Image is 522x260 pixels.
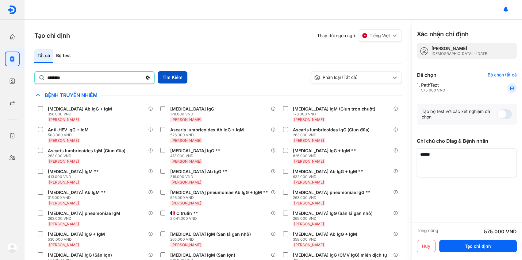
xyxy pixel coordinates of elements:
div: [MEDICAL_DATA] pneumoniae IgG ** [293,190,370,195]
span: [PERSON_NAME] [49,138,79,143]
div: [MEDICAL_DATA] Ab IgG + IgM [293,231,357,237]
div: PathTezt [421,82,445,93]
span: [PERSON_NAME] [49,117,79,122]
span: [PERSON_NAME] [294,243,324,247]
span: [PERSON_NAME] [49,180,79,184]
div: 1. [417,82,492,93]
div: 530.000 VND [48,237,107,242]
div: Tổng cộng [417,228,438,235]
span: [PERSON_NAME] [49,222,79,226]
div: 265.000 VND [170,237,253,242]
div: 265.000 VND [293,216,375,221]
div: 632.000 VND [293,174,366,179]
div: 263.000 VND [293,133,372,138]
div: [MEDICAL_DATA] IgG (Sán lá gan nhỏ) [293,211,373,216]
div: 356.000 VND [48,112,114,117]
div: 316.000 VND [170,174,230,179]
div: Anti-HEV IgG + IgM [48,127,89,133]
div: Tất cả [34,49,53,63]
div: Ascaris lumbricoides IgG (Giun đũa) [293,127,370,133]
span: [PERSON_NAME] [171,117,201,122]
span: [PERSON_NAME] [171,201,201,205]
div: Tạo bộ test với các xét nghiệm đã chọn [422,109,497,120]
div: [MEDICAL_DATA] Ab IgG + IgM ** [293,169,363,174]
div: [MEDICAL_DATA] IgG ** [170,148,220,153]
span: [PERSON_NAME] [49,243,79,247]
div: Bỏ chọn tất cả [488,72,517,78]
div: Thay đổi ngôn ngữ: [317,29,402,42]
span: [PERSON_NAME] [171,159,201,164]
div: [PERSON_NAME] [432,46,488,51]
div: Ghi chú cho Diag & Bệnh nhân [417,137,517,145]
div: [MEDICAL_DATA] IgG + IgM ** [293,148,356,153]
span: [PERSON_NAME] [294,138,324,143]
div: [MEDICAL_DATA] Ab IgG ** [170,169,227,174]
div: Bộ test [53,49,74,63]
div: [MEDICAL_DATA] pneumoniae Ab IgG + IgM ** [170,190,268,195]
div: 178.000 VND [170,112,217,117]
span: [PERSON_NAME] [49,159,79,164]
div: Phân loại (Tất cả) [314,75,391,81]
div: 575.000 VND [421,88,445,93]
div: [MEDICAL_DATA] IgM ** [48,169,99,174]
img: logo [7,243,17,253]
div: [MEDICAL_DATA] Ab IgG + IgM [48,106,112,112]
div: 575.000 VND [484,228,517,235]
span: [PERSON_NAME] [294,201,324,205]
span: [PERSON_NAME] [294,180,324,184]
span: [PERSON_NAME] [294,222,324,226]
div: Ascaris lumbricoides Ab IgG + IgM [170,127,244,133]
div: Ascaris lumbricoides IgM (Giun đũa) [48,148,125,153]
div: 2.041.000 VND [170,216,201,221]
div: Citrulin ** [176,211,198,216]
div: [DEMOGRAPHIC_DATA] - [DATE] [432,51,488,56]
span: [PERSON_NAME] [171,180,201,184]
div: [MEDICAL_DATA] IgG [170,106,214,112]
h3: Xác nhận chỉ định [417,30,469,38]
span: [PERSON_NAME] [171,138,201,143]
button: Huỷ [417,240,436,252]
span: Bệnh Truyền Nhiễm [42,92,101,98]
span: [PERSON_NAME] [294,117,324,122]
div: [MEDICAL_DATA] IgM (Giun tròn chuột) [293,106,375,112]
button: Tìm Kiếm [158,71,187,83]
div: 263.000 VND [48,216,123,221]
div: 413.000 VND [48,174,101,179]
span: [PERSON_NAME] [49,201,79,205]
div: 358.000 VND [293,237,359,242]
h3: Tạo chỉ định [34,31,70,40]
div: 526.000 VND [170,195,271,200]
div: 508.000 VND [48,133,91,138]
span: [PERSON_NAME] [171,243,201,247]
div: 263.000 VND [48,153,128,158]
div: 826.000 VND [293,153,359,158]
div: [MEDICAL_DATA] Ab IgM ** [48,190,106,195]
div: [MEDICAL_DATA] IgM (Sán lợn) [170,252,235,258]
div: 526.000 VND [170,133,246,138]
div: [MEDICAL_DATA] IgG (Sán lợn) [48,252,112,258]
div: Đã chọn [417,71,436,79]
div: [MEDICAL_DATA] IgM (Sán lá gan nhỏ) [170,231,251,237]
div: 263.000 VND [293,195,373,200]
span: [PERSON_NAME] [294,159,324,164]
img: logo [8,5,17,14]
div: [MEDICAL_DATA] IgG + IgM [48,231,105,237]
div: 178.000 VND [293,112,378,117]
span: Tiếng Việt [370,33,390,38]
div: 413.000 VND [170,153,223,158]
div: 316.000 VND [48,195,108,200]
button: Tạo chỉ định [439,240,517,252]
div: [MEDICAL_DATA] pneumoniae IgM [48,211,120,216]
